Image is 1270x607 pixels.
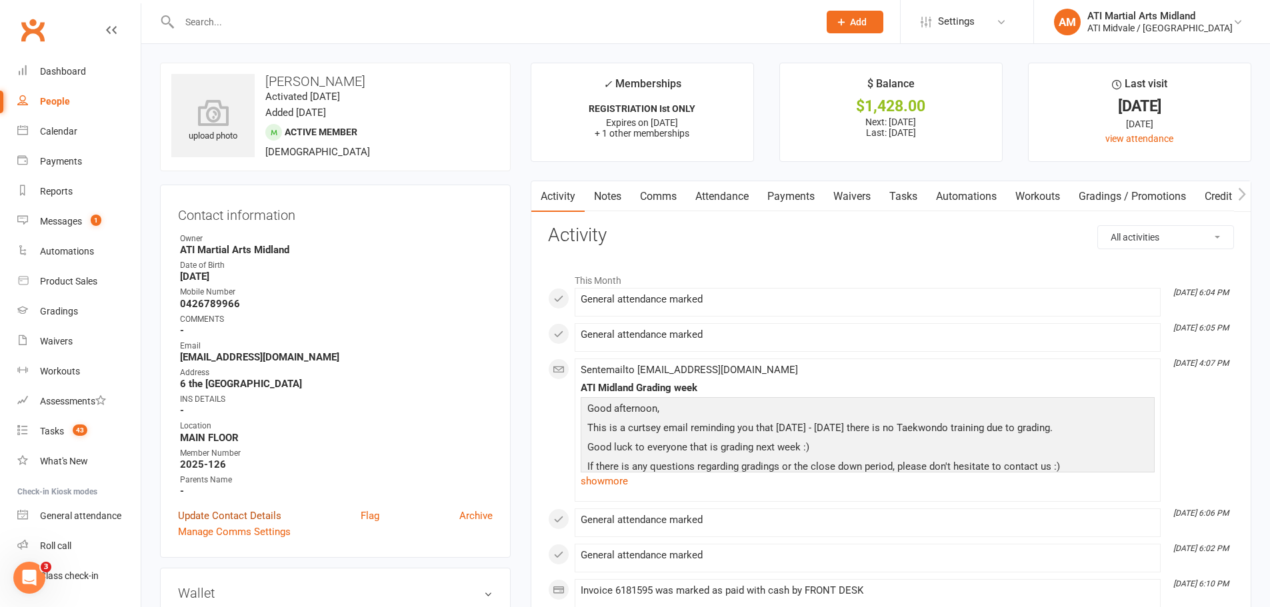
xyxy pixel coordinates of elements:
div: $ Balance [867,75,915,99]
div: Location [180,420,493,432]
a: Payments [17,147,141,177]
span: Expires on [DATE] [606,117,678,128]
input: Search... [175,13,809,31]
div: Automations [40,246,94,257]
a: People [17,87,141,117]
strong: ATI Martial Arts Midland [180,244,493,256]
span: Sent email to [EMAIL_ADDRESS][DOMAIN_NAME] [581,364,798,376]
div: General attendance marked [581,514,1155,526]
div: Roll call [40,540,71,551]
a: Flag [361,508,379,524]
i: [DATE] 6:04 PM [1173,288,1229,297]
strong: 2025-126 [180,458,493,470]
p: Next: [DATE] Last: [DATE] [792,117,990,138]
div: ATI Martial Arts Midland [1087,10,1233,22]
a: Dashboard [17,57,141,87]
div: Class check-in [40,570,99,581]
a: show more [581,472,1155,490]
strong: 0426789966 [180,298,493,310]
a: Assessments [17,386,141,416]
p: This is a curtsey email reminding you that [DATE] - [DATE] there is no Taekwondo training due to ... [584,420,1151,439]
button: Add [827,11,883,33]
strong: [DATE] [180,271,493,283]
div: Messages [40,216,82,227]
div: General attendance [40,510,121,521]
div: Waivers [40,336,73,346]
a: Activity [531,181,585,212]
div: Memberships [603,75,681,100]
a: Calendar [17,117,141,147]
i: [DATE] 6:05 PM [1173,323,1229,332]
div: What's New [40,456,88,466]
time: Activated [DATE] [265,91,340,103]
p: Good luck to everyone that is grading next week :) [584,439,1151,458]
h3: Wallet [178,586,493,600]
a: Gradings / Promotions [1069,181,1195,212]
div: Member Number [180,447,493,460]
span: Settings [938,7,975,37]
div: Address [180,366,493,379]
strong: [EMAIL_ADDRESS][DOMAIN_NAME] [180,351,493,363]
a: Automations [927,181,1006,212]
a: Workouts [17,356,141,386]
div: AM [1054,9,1081,35]
span: 43 [73,424,87,436]
i: [DATE] 6:02 PM [1173,544,1229,553]
div: INS DETAILS [180,393,493,406]
div: Assessments [40,396,106,406]
i: [DATE] 6:06 PM [1173,508,1229,518]
div: Mobile Number [180,286,493,299]
span: Active member [285,127,357,137]
iframe: Intercom live chat [13,562,45,594]
div: [DATE] [1041,99,1239,113]
a: Reports [17,177,141,207]
a: Class kiosk mode [17,561,141,591]
div: upload photo [171,99,255,143]
strong: - [180,404,493,416]
strong: - [180,485,493,497]
a: Product Sales [17,267,141,297]
a: Payments [758,181,824,212]
time: Added [DATE] [265,107,326,119]
a: Automations [17,237,141,267]
a: Notes [585,181,631,212]
div: Email [180,340,493,352]
strong: MAIN FLOOR [180,432,493,444]
a: Manage Comms Settings [178,524,291,540]
li: This Month [548,267,1234,288]
div: People [40,96,70,107]
div: Calendar [40,126,77,137]
span: 3 [41,562,51,572]
div: ATI Midvale / [GEOGRAPHIC_DATA] [1087,22,1233,34]
i: ✓ [603,78,612,91]
a: Attendance [686,181,758,212]
a: Clubworx [16,13,49,47]
a: Update Contact Details [178,508,281,524]
a: Roll call [17,531,141,561]
h3: Contact information [178,203,493,223]
a: view attendance [1105,133,1173,144]
i: [DATE] 4:07 PM [1173,358,1229,368]
p: If there is any questions regarding gradings or the close down period, please don't hesitate to c... [584,458,1151,478]
div: Tasks [40,426,64,436]
strong: - [180,324,493,336]
a: Waivers [824,181,880,212]
p: Good afternoon, [584,400,1151,420]
a: Archive [459,508,493,524]
div: Parents Name [180,474,493,486]
h3: Activity [548,225,1234,246]
div: Dashboard [40,66,86,77]
i: [DATE] 6:10 PM [1173,579,1229,588]
a: Tasks [880,181,927,212]
a: Waivers [17,326,141,356]
div: ATI Midland Grading week [581,382,1155,394]
div: Gradings [40,306,78,316]
div: Payments [40,156,82,167]
div: General attendance marked [581,329,1155,340]
h3: [PERSON_NAME] [171,74,499,89]
div: General attendance marked [581,550,1155,561]
div: COMMENTS [180,313,493,326]
span: Add [850,17,867,27]
div: Last visit [1112,75,1167,99]
div: Reports [40,186,73,197]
